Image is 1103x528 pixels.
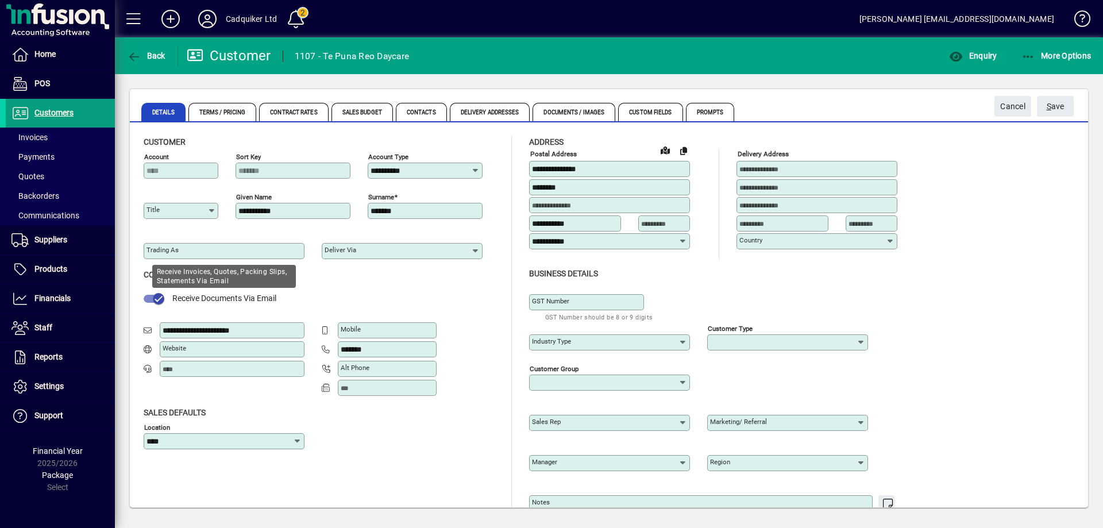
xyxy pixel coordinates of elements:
button: Copy to Delivery address [674,141,693,160]
span: Home [34,49,56,59]
a: Home [6,40,115,69]
span: Cancel [1000,97,1025,116]
div: 1107 - Te Puna Reo Daycare [295,47,410,65]
mat-label: Surname [368,193,394,201]
a: Communications [6,206,115,225]
a: Products [6,255,115,284]
div: Cadquiker Ltd [226,10,277,28]
a: Support [6,402,115,430]
a: Reports [6,343,115,372]
mat-label: Notes [532,498,550,506]
span: Contact [144,270,179,279]
mat-label: Alt Phone [341,364,369,372]
span: Suppliers [34,235,67,244]
span: Enquiry [949,51,997,60]
mat-label: Sales rep [532,418,561,426]
mat-label: Region [710,458,730,466]
a: Backorders [6,186,115,206]
span: ave [1047,97,1065,116]
mat-label: Country [739,236,762,244]
span: Address [529,137,564,147]
span: Sales defaults [144,408,206,417]
span: Communications [11,211,79,220]
span: Products [34,264,67,273]
span: Contract Rates [259,103,328,121]
mat-label: Manager [532,458,557,466]
mat-hint: GST Number should be 8 or 9 digits [545,310,653,323]
span: S [1047,102,1051,111]
button: More Options [1019,45,1094,66]
div: Customer [187,47,271,65]
button: Enquiry [946,45,1000,66]
span: Documents / Images [533,103,615,121]
a: Quotes [6,167,115,186]
app-page-header-button: Back [115,45,178,66]
span: Back [127,51,165,60]
mat-label: Sort key [236,153,261,161]
span: Delivery Addresses [450,103,530,121]
span: Receive Documents Via Email [172,294,276,303]
mat-label: Trading as [146,246,179,254]
span: Custom Fields [618,103,682,121]
mat-label: Industry type [532,337,571,345]
span: Reports [34,352,63,361]
span: Sales Budget [331,103,393,121]
div: Receive Invoices, Quotes, Packing Slips, Statements Via Email [152,265,296,288]
span: Quotes [11,172,44,181]
span: Contacts [396,103,447,121]
mat-label: Account [144,153,169,161]
mat-label: GST Number [532,297,569,305]
span: Financial Year [33,446,83,456]
a: Financials [6,284,115,313]
span: Prompts [686,103,735,121]
a: Payments [6,147,115,167]
button: Add [152,9,189,29]
span: Customers [34,108,74,117]
a: Invoices [6,128,115,147]
div: [PERSON_NAME] [EMAIL_ADDRESS][DOMAIN_NAME] [859,10,1054,28]
mat-label: Customer type [708,324,753,332]
mat-label: Title [146,206,160,214]
mat-label: Customer group [530,364,579,372]
span: Invoices [11,133,48,142]
span: Financials [34,294,71,303]
mat-label: Mobile [341,325,361,333]
span: Support [34,411,63,420]
span: Business details [529,269,598,278]
span: Details [141,103,186,121]
span: Payments [11,152,55,161]
mat-label: Location [144,423,170,431]
span: Terms / Pricing [188,103,257,121]
mat-label: Marketing/ Referral [710,418,767,426]
button: Profile [189,9,226,29]
button: Cancel [994,96,1031,117]
button: Save [1037,96,1074,117]
mat-label: Given name [236,193,272,201]
span: More Options [1021,51,1092,60]
span: Package [42,471,73,480]
span: Customer [144,137,186,147]
mat-label: Website [163,344,186,352]
span: Settings [34,381,64,391]
a: View on map [656,141,674,159]
span: Staff [34,323,52,332]
span: POS [34,79,50,88]
button: Back [124,45,168,66]
a: Suppliers [6,226,115,255]
a: POS [6,70,115,98]
a: Settings [6,372,115,401]
a: Knowledge Base [1066,2,1089,40]
span: Backorders [11,191,59,201]
mat-label: Account Type [368,153,408,161]
mat-label: Deliver via [325,246,356,254]
a: Staff [6,314,115,342]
